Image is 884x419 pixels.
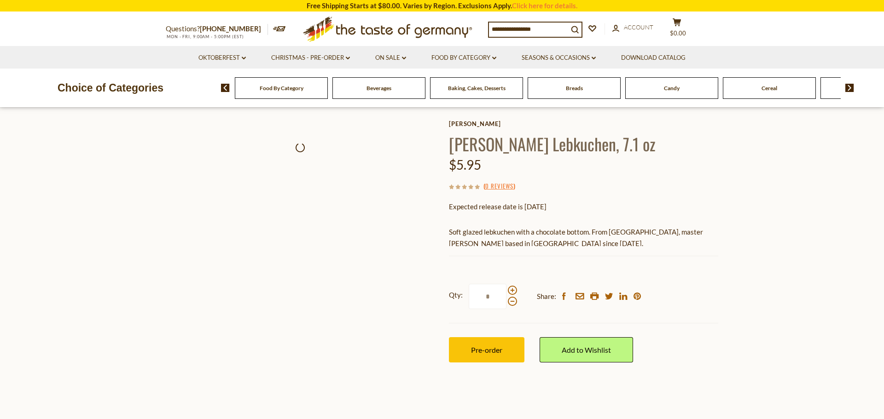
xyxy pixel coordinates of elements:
span: Share: [537,291,556,302]
p: Questions? [166,23,268,35]
span: ( ) [483,181,515,190]
a: Account [612,23,653,33]
button: Pre-order [449,337,524,362]
a: [PERSON_NAME] [449,120,718,127]
a: Beverages [366,85,391,92]
a: Food By Category [431,53,496,63]
p: Soft glazed lebkuchen with a chocolate bottom. From [GEOGRAPHIC_DATA], master [PERSON_NAME] based... [449,226,718,249]
p: Expected release date is [DATE] [449,201,718,212]
a: Cereal [762,85,777,92]
a: On Sale [375,53,406,63]
img: next arrow [845,84,854,92]
span: Account [624,23,653,31]
button: $0.00 [663,18,691,41]
a: Click here for details. [512,1,577,10]
a: Food By Category [260,85,303,92]
input: Qty: [469,284,506,309]
span: $5.95 [449,157,481,172]
a: Christmas - PRE-ORDER [271,53,350,63]
img: previous arrow [221,84,230,92]
a: Baking, Cakes, Desserts [448,85,506,92]
a: Oktoberfest [198,53,246,63]
span: $0.00 [670,29,686,37]
a: Add to Wishlist [540,337,633,362]
span: Pre-order [471,345,502,354]
a: Download Catalog [621,53,686,63]
a: Breads [566,85,583,92]
strong: Qty: [449,289,463,301]
span: MON - FRI, 9:00AM - 5:00PM (EST) [166,34,244,39]
h1: [PERSON_NAME] Lebkuchen, 7.1 oz [449,133,718,154]
a: Candy [664,85,680,92]
a: Seasons & Occasions [522,53,596,63]
a: [PHONE_NUMBER] [200,24,261,33]
a: 0 Reviews [485,181,513,191]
